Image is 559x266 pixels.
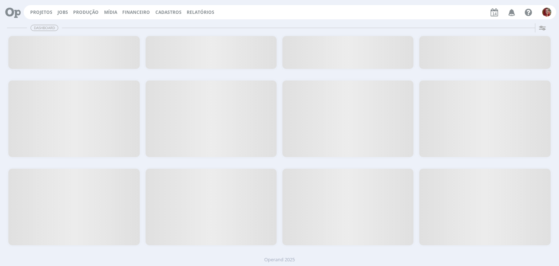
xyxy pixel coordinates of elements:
a: Mídia [104,9,117,15]
a: Relatórios [187,9,214,15]
a: Financeiro [122,9,150,15]
button: Produção [71,9,101,15]
button: Relatórios [185,9,217,15]
button: Projetos [28,9,55,15]
button: Mídia [102,9,119,15]
span: Cadastros [155,9,182,15]
img: G [542,8,551,17]
button: Cadastros [153,9,184,15]
span: Dashboard [31,25,58,31]
button: Financeiro [120,9,152,15]
button: Jobs [55,9,70,15]
a: Jobs [58,9,68,15]
a: Projetos [30,9,52,15]
a: Produção [73,9,99,15]
button: G [542,6,552,19]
